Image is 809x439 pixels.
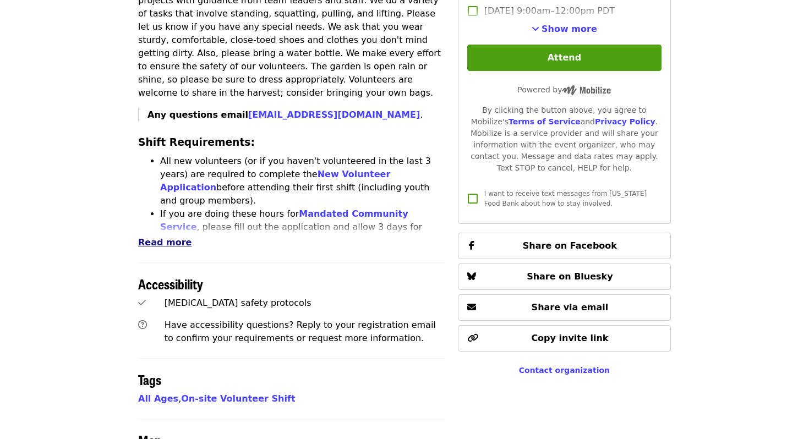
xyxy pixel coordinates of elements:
button: Read more [138,236,192,249]
span: Copy invite link [531,333,608,343]
span: , [138,393,181,404]
span: Share on Facebook [523,240,617,251]
span: I want to receive text messages from [US_STATE] Food Bank about how to stay involved. [484,190,647,207]
strong: Any questions email [147,109,420,120]
a: Privacy Policy [595,117,655,126]
button: Share via email [458,294,671,321]
span: Powered by [517,85,611,94]
span: Read more [138,237,192,248]
i: question-circle icon [138,320,147,330]
a: [EMAIL_ADDRESS][DOMAIN_NAME] [248,109,420,120]
button: See more timeslots [532,23,597,36]
button: Copy invite link [458,325,671,352]
li: All new volunteers (or if you haven't volunteered in the last 3 years) are required to complete t... [160,155,445,207]
span: Have accessibility questions? Reply to your registration email to confirm your requirements or re... [165,320,436,343]
a: Mandated Community Service [160,208,408,232]
a: All Ages [138,393,178,404]
span: Share on Bluesky [527,271,613,282]
button: Share on Bluesky [458,264,671,290]
a: Terms of Service [509,117,581,126]
div: [MEDICAL_DATA] safety protocols [165,297,445,310]
strong: Shift Requirements: [138,136,255,148]
div: By clicking the button above, you agree to Mobilize's and . Mobilize is a service provider and wi... [467,105,662,174]
span: Tags [138,370,161,389]
li: If you are doing these hours for , please fill out the application and allow 3 days for approval.... [160,207,445,260]
img: Powered by Mobilize [562,85,611,95]
span: Show more [542,24,597,34]
button: Attend [467,45,662,71]
span: [DATE] 9:00am–12:00pm PDT [484,4,615,18]
span: Accessibility [138,274,203,293]
p: . [147,108,445,122]
a: On-site Volunteer Shift [181,393,295,404]
span: Share via email [532,302,609,312]
a: Contact organization [519,366,610,375]
button: Share on Facebook [458,233,671,259]
i: check icon [138,298,146,308]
